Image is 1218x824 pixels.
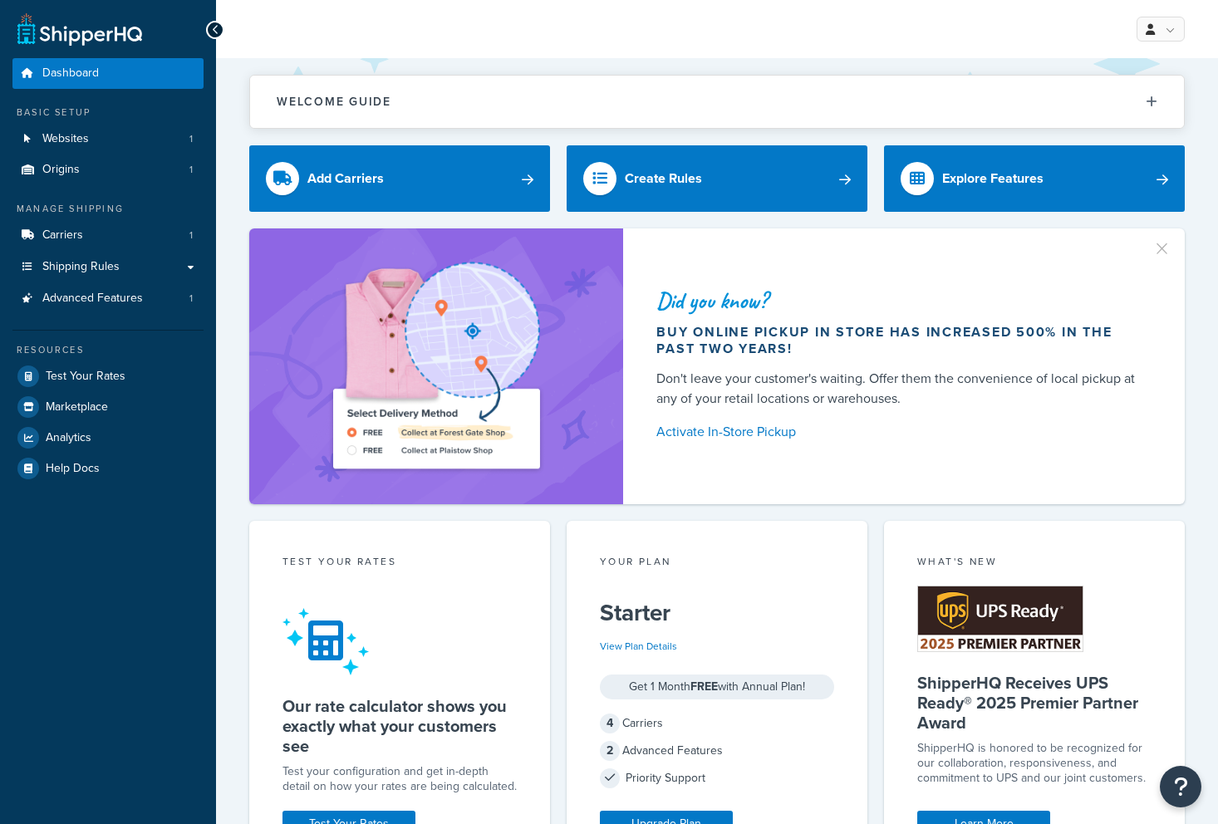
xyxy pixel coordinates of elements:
[656,289,1145,312] div: Did you know?
[567,145,867,212] a: Create Rules
[917,741,1152,786] p: ShipperHQ is honored to be recognized for our collaboration, responsiveness, and commitment to UP...
[12,343,204,357] div: Resources
[917,673,1152,733] h5: ShipperHQ Receives UPS Ready® 2025 Premier Partner Award
[307,167,384,190] div: Add Carriers
[189,228,193,243] span: 1
[12,252,204,282] a: Shipping Rules
[12,423,204,453] a: Analytics
[12,154,204,185] li: Origins
[12,58,204,89] a: Dashboard
[12,283,204,314] li: Advanced Features
[600,767,834,790] div: Priority Support
[656,369,1145,409] div: Don't leave your customer's waiting. Offer them the convenience of local pickup at any of your re...
[42,163,80,177] span: Origins
[12,454,204,483] a: Help Docs
[12,105,204,120] div: Basic Setup
[600,741,620,761] span: 2
[42,260,120,274] span: Shipping Rules
[42,228,83,243] span: Carriers
[1160,766,1201,807] button: Open Resource Center
[46,462,100,476] span: Help Docs
[282,554,517,573] div: Test your rates
[12,220,204,251] li: Carriers
[282,696,517,756] h5: Our rate calculator shows you exactly what your customers see
[12,283,204,314] a: Advanced Features1
[12,220,204,251] a: Carriers1
[600,712,834,735] div: Carriers
[189,132,193,146] span: 1
[250,76,1184,128] button: Welcome Guide
[600,739,834,763] div: Advanced Features
[12,124,204,154] li: Websites
[42,292,143,306] span: Advanced Features
[942,167,1044,190] div: Explore Features
[12,124,204,154] a: Websites1
[12,202,204,216] div: Manage Shipping
[600,674,834,699] div: Get 1 Month with Annual Plan!
[884,145,1185,212] a: Explore Features
[600,554,834,573] div: Your Plan
[286,253,587,479] img: ad-shirt-map-b0359fc47e01cab431d101c4b569394f6a03f54285957d908178d52f29eb9668.png
[189,292,193,306] span: 1
[690,678,718,695] strong: FREE
[12,392,204,422] a: Marketplace
[600,600,834,626] h5: Starter
[600,639,677,654] a: View Plan Details
[42,66,99,81] span: Dashboard
[12,154,204,185] a: Origins1
[282,764,517,794] div: Test your configuration and get in-depth detail on how your rates are being calculated.
[12,361,204,391] a: Test Your Rates
[656,324,1145,357] div: Buy online pickup in store has increased 500% in the past two years!
[277,96,391,108] h2: Welcome Guide
[189,163,193,177] span: 1
[656,420,1145,444] a: Activate In-Store Pickup
[600,714,620,733] span: 4
[42,132,89,146] span: Websites
[46,400,108,414] span: Marketplace
[46,370,125,384] span: Test Your Rates
[917,554,1152,573] div: What's New
[249,145,550,212] a: Add Carriers
[46,431,91,445] span: Analytics
[625,167,702,190] div: Create Rules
